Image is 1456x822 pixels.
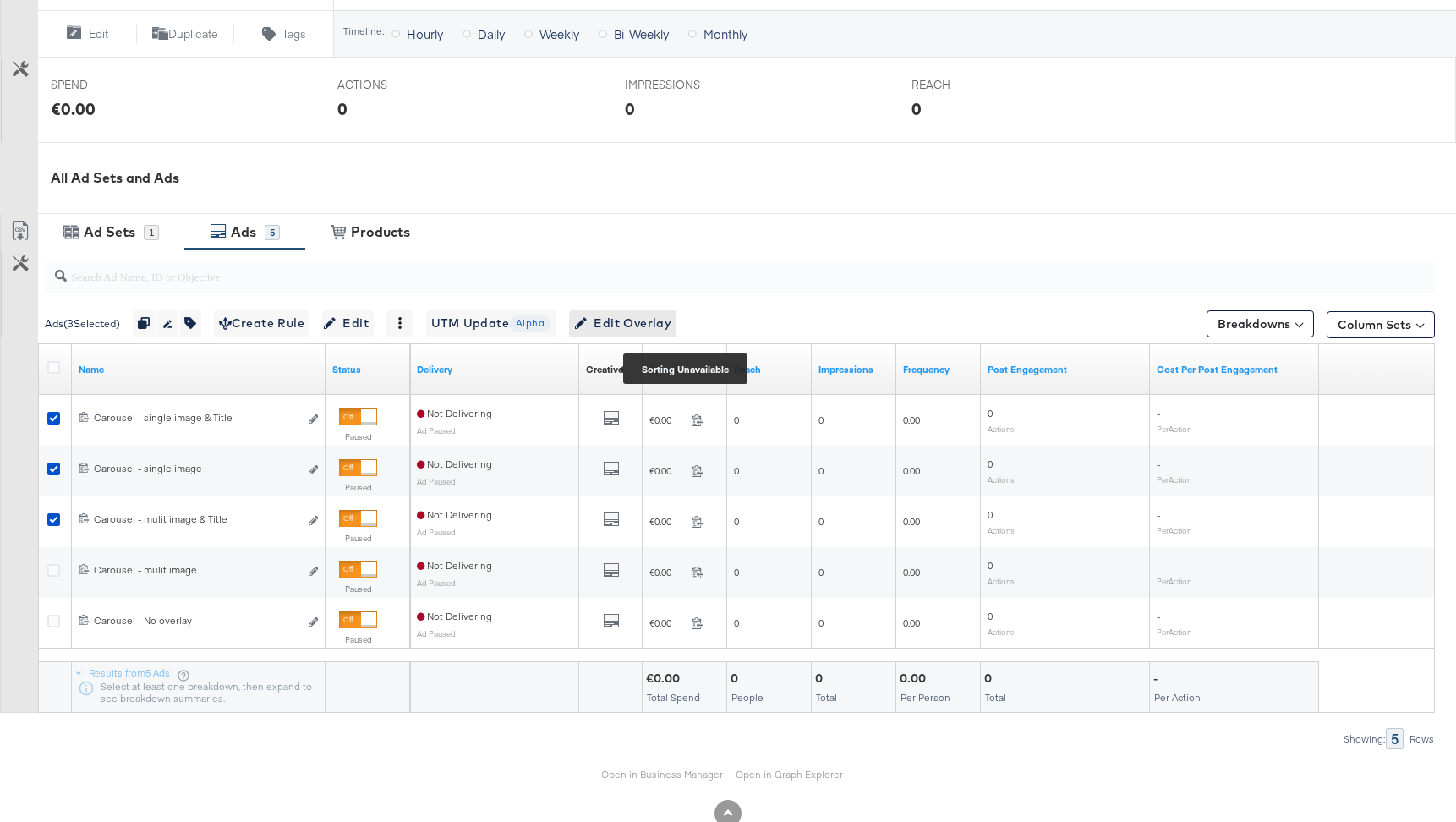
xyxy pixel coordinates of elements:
span: 0.00 [903,616,920,629]
span: €0.00 [649,414,684,426]
span: ACTIONS [337,77,464,93]
div: 0 [984,671,997,687]
span: €0.00 [649,464,684,477]
span: 0 [734,566,739,578]
span: 0 [988,458,993,470]
sub: Per Action [1157,576,1191,586]
a: The average number of times your ad was served to each person. [903,363,974,376]
button: Create Rule [214,310,309,337]
span: 0 [988,610,993,622]
span: 0 [818,515,824,528]
span: 0.00 [903,464,920,477]
span: 0 [988,559,993,572]
span: Bi-Weekly [614,25,669,42]
sub: Ad Paused [417,578,456,588]
span: Create Rule [219,313,304,334]
span: Monthly [703,25,747,42]
button: Column Sets [1327,311,1435,338]
div: 0 [815,671,828,687]
div: Ads ( 3 Selected) [45,316,120,332]
div: 5 [1386,728,1404,749]
span: - [1157,407,1160,419]
label: Paused [339,482,377,493]
span: - [1157,559,1160,572]
span: €0.00 [649,616,684,629]
span: Edit Overlay [574,313,671,334]
div: 0 [625,96,635,121]
span: 0 [818,566,824,578]
sub: Actions [988,474,1015,485]
a: Open in Business Manager [601,768,723,781]
span: €0.00 [649,566,684,578]
button: Edit [37,24,136,44]
span: Not Delivering [417,610,492,622]
a: Shows the current state of your Ad. [332,363,403,376]
sub: Ad Paused [417,527,456,537]
sub: Per Action [1157,627,1191,637]
span: Daily [478,25,505,42]
a: The number of times your ad was served. On mobile apps an ad is counted as served the first time ... [818,363,889,376]
span: Total [985,691,1006,704]
div: 0 [731,671,743,687]
span: 0 [818,616,824,629]
div: 1 [144,225,159,240]
button: Edit [322,310,374,337]
div: - [1153,671,1163,687]
span: REACH [911,77,1038,93]
sub: Actions [988,576,1015,586]
button: UTM UpdateAlpha [426,310,556,337]
label: Paused [339,431,377,442]
div: €0.00 [646,671,685,687]
div: Ad Sets [84,222,135,242]
div: Carousel - mulit image [94,563,299,577]
span: 0.00 [903,414,920,426]
sub: Per Action [1157,424,1191,434]
span: - [1157,508,1160,521]
a: The number of people your ad was served to. [734,363,805,376]
span: 0.00 [903,566,920,578]
span: People [731,691,764,704]
button: Duplicate [136,24,235,44]
div: Carousel - single image [94,462,299,475]
sub: Actions [988,424,1015,434]
span: Total [816,691,837,704]
sub: Actions [988,627,1015,637]
span: Hourly [407,25,443,42]
button: Breakdowns [1207,310,1314,337]
a: The average cost per action related to your Page's posts as a result of your ad. [1157,363,1312,376]
span: 0 [818,414,824,426]
a: The total amount spent to date. [649,363,720,376]
span: IMPRESSIONS [625,77,752,93]
a: Open in Graph Explorer [736,768,843,781]
span: Edit [89,26,108,42]
div: Carousel - mulit image & Title [94,512,299,526]
label: Paused [339,634,377,645]
sub: Ad Paused [417,628,456,638]
div: €0.00 [51,96,96,121]
div: Products [351,222,410,242]
span: Tags [282,26,306,42]
sub: Ad Paused [417,476,456,486]
span: Weekly [539,25,579,42]
sub: Ad Paused [417,425,456,436]
span: Alpha [509,315,551,332]
span: UTM Update [431,313,551,334]
label: Paused [339,533,377,544]
div: Ads [231,222,256,242]
a: Ad Name. [79,363,319,376]
div: 0 [911,96,922,121]
sub: Actions [988,525,1015,535]
span: - [1157,610,1160,622]
div: 5 [265,225,280,240]
span: Not Delivering [417,559,492,572]
div: Rows [1409,733,1435,745]
a: Shows the creative associated with your ad. [586,363,623,376]
div: Showing: [1343,733,1386,745]
span: Not Delivering [417,508,492,521]
span: 0 [988,407,993,419]
div: All Ad Sets and Ads [51,168,1456,188]
span: Per Person [900,691,950,704]
span: 0.00 [903,515,920,528]
span: 0 [818,464,824,477]
a: Reflects the ability of your Ad to achieve delivery. [417,363,572,376]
